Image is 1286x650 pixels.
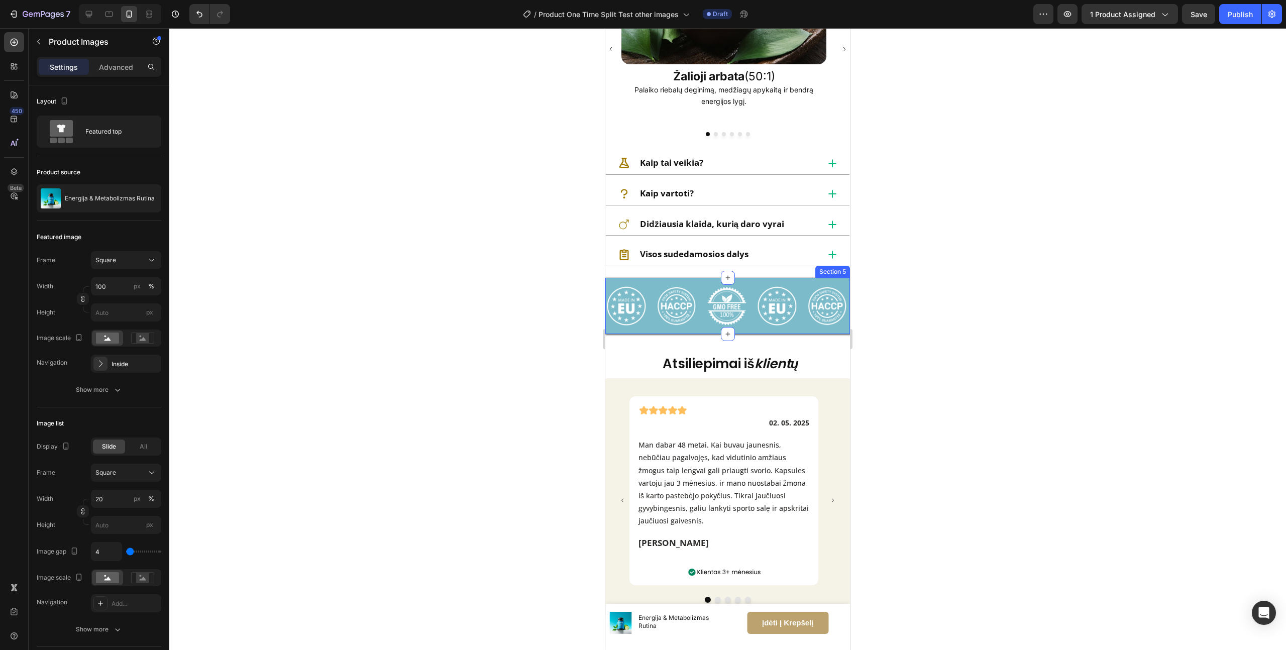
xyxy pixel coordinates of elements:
label: Width [37,494,53,503]
div: Navigation [37,358,67,367]
div: 450 [10,107,24,115]
div: Image scale [37,332,85,345]
button: % [131,280,143,292]
div: Image gap [37,545,80,559]
div: px [134,282,141,291]
p: Settings [50,62,78,72]
input: px% [91,490,161,508]
span: 1 product assigned [1090,9,1155,20]
div: px [134,494,141,503]
p: 7 [66,8,70,20]
button: Show more [37,620,161,638]
img: product feature img [41,188,61,208]
div: Display [37,440,72,454]
span: Slide [102,442,116,451]
span: Draft [713,10,728,19]
label: Width [37,282,53,291]
span: Square [95,468,116,477]
input: Auto [91,543,122,561]
button: Square [91,464,161,482]
p: Product Images [49,36,134,48]
input: px [91,303,161,321]
div: Navigation [37,598,67,607]
label: Frame [37,256,55,265]
div: Beta [8,184,24,192]
div: Add... [112,599,159,608]
div: Featured top [85,120,147,143]
div: Open Intercom Messenger [1252,601,1276,625]
button: Show more [37,381,161,399]
div: Undo/Redo [189,4,230,24]
div: Product source [37,168,80,177]
span: Square [95,256,116,265]
button: 1 product assigned [1082,4,1178,24]
div: Image scale [37,571,85,585]
iframe: Design area [605,28,850,650]
input: px [91,516,161,534]
div: Inside [112,360,159,369]
span: px [146,308,153,316]
label: Height [37,520,55,529]
div: Show more [76,385,123,395]
span: Save [1191,10,1207,19]
p: Advanced [99,62,133,72]
div: Layout [37,95,70,109]
span: Product One Time Split Test other images [539,9,679,20]
button: px [145,280,157,292]
div: Image list [37,419,64,428]
button: Square [91,251,161,269]
span: All [140,442,147,451]
div: Featured image [37,233,81,242]
label: Height [37,308,55,317]
div: % [148,494,154,503]
button: Save [1182,4,1215,24]
button: Publish [1219,4,1261,24]
span: px [146,521,153,528]
div: Show more [76,624,123,634]
div: % [148,282,154,291]
input: px% [91,277,161,295]
p: Energija & Metabolizmas Rutina [65,195,155,202]
span: / [534,9,537,20]
div: Publish [1228,9,1253,20]
button: % [131,493,143,505]
label: Frame [37,468,55,477]
button: 7 [4,4,75,24]
button: px [145,493,157,505]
